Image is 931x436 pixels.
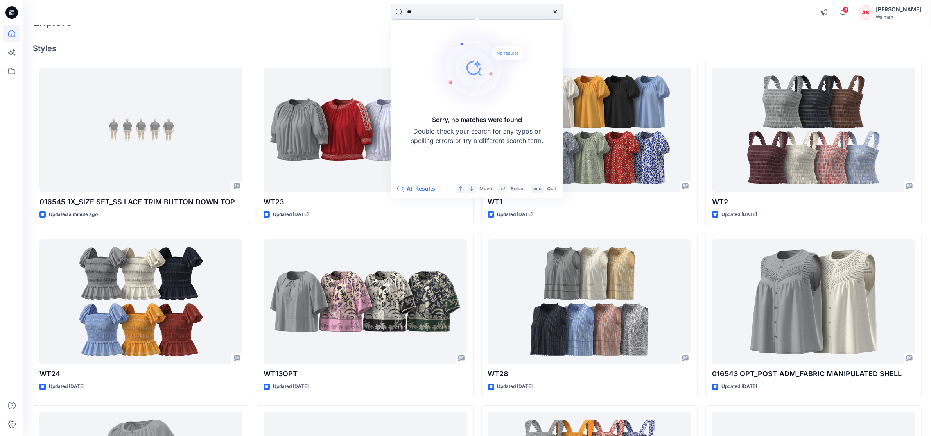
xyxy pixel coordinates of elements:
[721,211,757,219] p: Updated [DATE]
[497,211,533,219] p: Updated [DATE]
[511,185,525,193] p: Select
[876,14,921,20] div: Walmart
[264,197,466,207] p: WT23
[264,239,466,364] a: WT13OPT
[712,68,915,192] a: WT2
[264,68,466,192] a: WT23
[712,368,915,379] p: 016543 OPT_POST ADM_FABRIC MANIPULATED SHELL
[479,185,492,193] p: Move
[273,382,309,391] p: Updated [DATE]
[488,239,691,364] a: WT28
[712,197,915,207] p: WT2
[411,127,544,145] p: Double check your search for any typos or spelling errors or try a different search term.
[721,382,757,391] p: Updated [DATE]
[39,68,242,192] a: 016545 1X_SIZE SET_SS LACE TRIM BUTTON DOWN TOP
[33,44,922,53] h4: Styles
[49,382,84,391] p: Updated [DATE]
[432,115,522,124] h5: Sorry, no matches were found
[712,239,915,364] a: 016543 OPT_POST ADM_FABRIC MANIPULATED SHELL
[39,239,242,364] a: WT24
[39,197,242,207] p: 016545 1X_SIZE SET_SS LACE TRIM BUTTON DOWN TOP
[429,21,538,115] img: Sorry, no matches were found
[33,16,72,28] h2: Explore
[264,368,466,379] p: WT13OPT
[547,185,556,193] p: Quit
[859,5,873,20] div: AS
[876,5,921,14] div: [PERSON_NAME]
[273,211,309,219] p: Updated [DATE]
[397,184,440,193] button: All Results
[488,368,691,379] p: WT28
[533,185,542,193] p: esc
[843,7,849,13] span: 8
[488,197,691,207] p: WT1
[39,368,242,379] p: WT24
[488,68,691,192] a: WT1
[497,382,533,391] p: Updated [DATE]
[49,211,98,219] p: Updated a minute ago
